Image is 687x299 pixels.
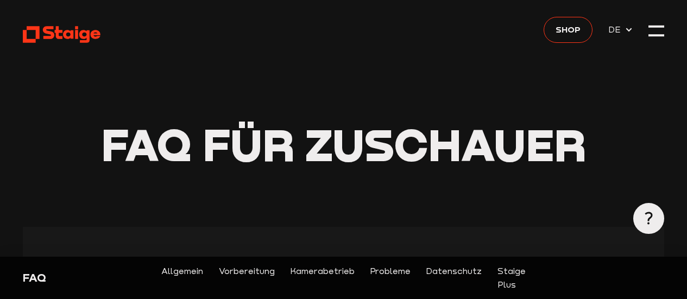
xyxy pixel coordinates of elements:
[161,264,203,291] a: Allgemein
[203,117,586,171] span: für Zuschauer
[23,270,174,285] div: FAQ
[497,264,526,291] a: Staige Plus
[290,264,355,291] a: Kamerabetrieb
[219,264,275,291] a: Vorbereitung
[556,23,581,36] span: Shop
[426,264,482,291] a: Datenschutz
[608,23,625,36] span: DE
[544,17,593,43] a: Shop
[101,117,192,171] span: FAQ
[268,253,419,291] span: Support
[370,264,411,291] a: Probleme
